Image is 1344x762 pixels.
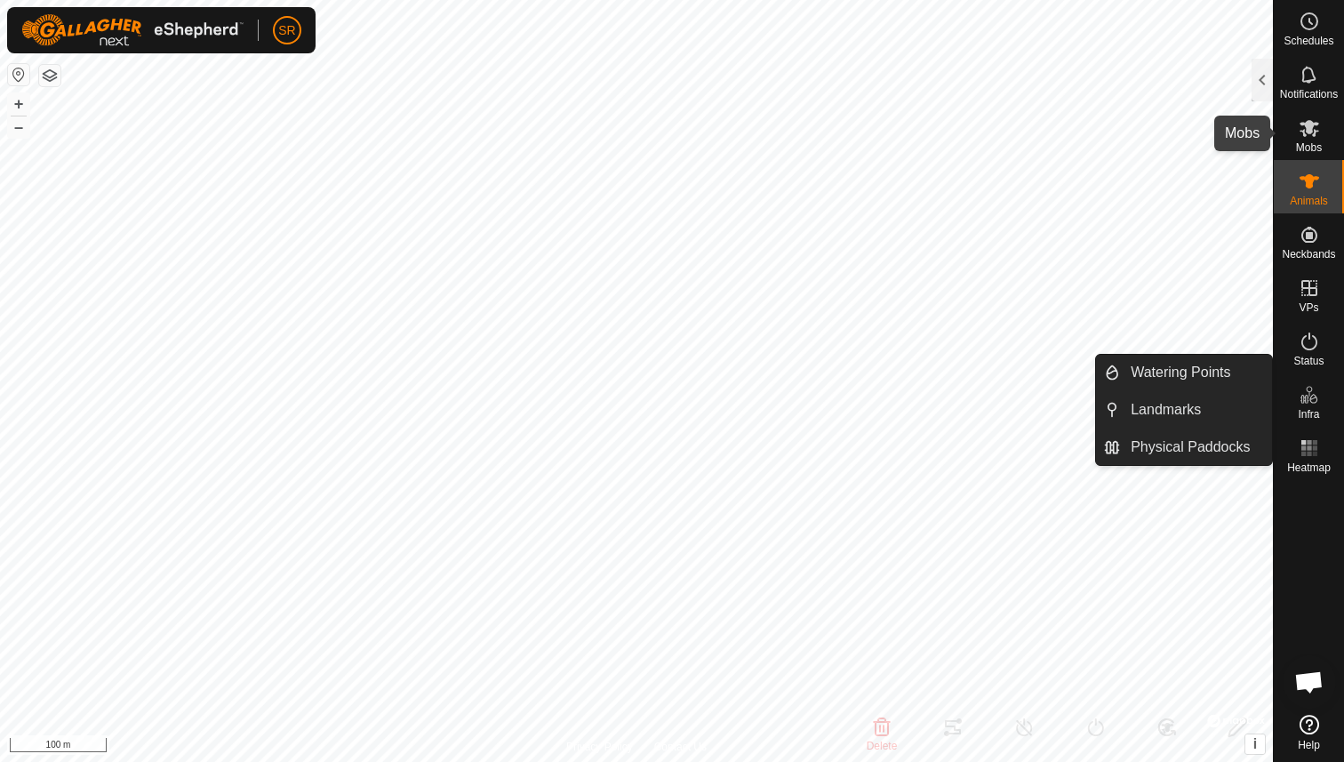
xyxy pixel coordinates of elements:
[1096,355,1272,390] li: Watering Points
[8,93,29,115] button: +
[1131,399,1201,421] span: Landmarks
[1293,356,1324,366] span: Status
[566,739,633,755] a: Privacy Policy
[1096,392,1272,428] li: Landmarks
[1282,249,1335,260] span: Neckbands
[8,116,29,138] button: –
[1287,462,1331,473] span: Heatmap
[1296,142,1322,153] span: Mobs
[278,21,295,40] span: SR
[1120,355,1272,390] a: Watering Points
[1131,437,1250,458] span: Physical Paddocks
[1284,36,1333,46] span: Schedules
[1298,409,1319,420] span: Infra
[1120,429,1272,465] a: Physical Paddocks
[1120,392,1272,428] a: Landmarks
[8,64,29,85] button: Reset Map
[1298,740,1320,750] span: Help
[1253,736,1257,751] span: i
[39,65,60,86] button: Map Layers
[1096,429,1272,465] li: Physical Paddocks
[1274,708,1344,758] a: Help
[21,14,244,46] img: Gallagher Logo
[1299,302,1318,313] span: VPs
[1280,89,1338,100] span: Notifications
[1131,362,1230,383] span: Watering Points
[1245,734,1265,754] button: i
[1283,655,1336,709] a: Open chat
[1290,196,1328,206] span: Animals
[654,739,707,755] a: Contact Us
